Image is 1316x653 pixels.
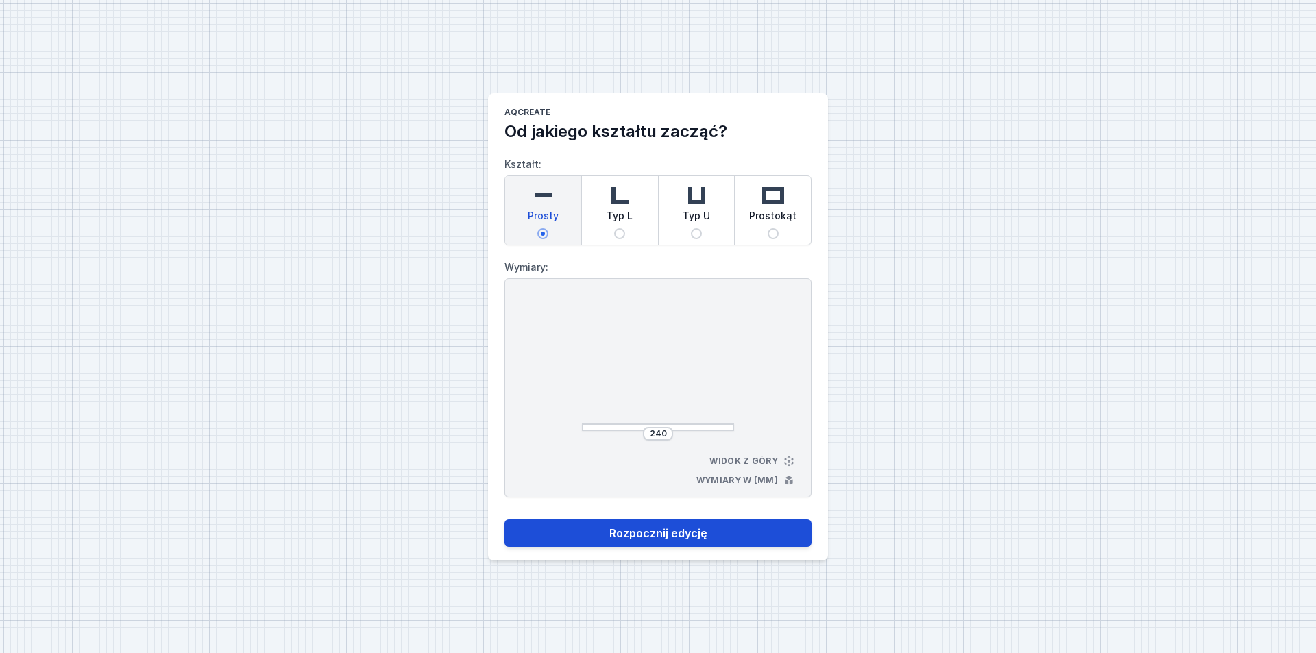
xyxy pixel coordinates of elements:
[504,107,812,121] h1: AQcreate
[504,121,812,143] h2: Od jakiego kształtu zacząć?
[504,256,812,278] label: Wymiary:
[528,209,559,228] span: Prosty
[504,519,812,547] button: Rozpocznij edycję
[607,209,633,228] span: Typ L
[768,228,779,239] input: Prostokąt
[749,209,796,228] span: Prostokąt
[537,228,548,239] input: Prosty
[606,182,633,209] img: l-shaped.svg
[529,182,557,209] img: straight.svg
[647,428,669,439] input: Wymiar [mm]
[683,182,710,209] img: u-shaped.svg
[614,228,625,239] input: Typ L
[683,209,710,228] span: Typ U
[759,182,787,209] img: rectangle.svg
[504,153,812,245] label: Kształt:
[691,228,702,239] input: Typ U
